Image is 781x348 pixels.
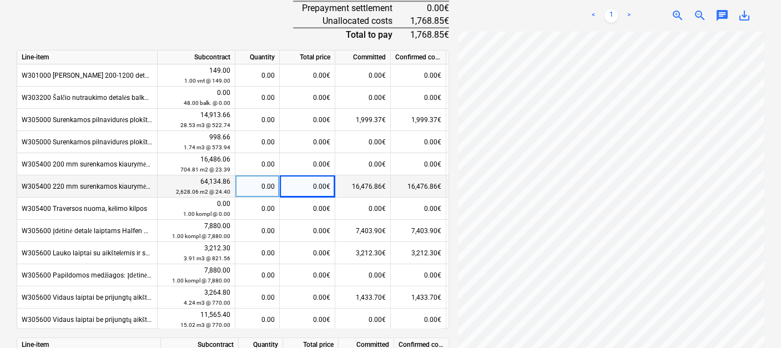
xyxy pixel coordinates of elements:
[716,9,729,22] span: chat
[280,198,335,220] div: 0.00€
[446,286,502,309] div: 1,831.10€
[410,28,449,41] div: 1,768.85€
[240,242,275,264] div: 0.00
[391,309,446,331] div: 0.00€
[335,153,391,175] div: 0.00€
[240,131,275,153] div: 0.00
[172,233,230,239] small: 1.00 kompl @ 7,880.00
[280,51,335,64] div: Total price
[240,309,275,331] div: 0.00
[280,264,335,286] div: 0.00€
[335,242,391,264] div: 3,212.30€
[180,322,230,328] small: 15.02 m3 @ 770.00
[335,87,391,109] div: 0.00€
[162,243,230,264] div: 3,212.30
[293,28,410,41] div: Total to pay
[162,199,230,219] div: 0.00
[172,278,230,284] small: 1.00 kompl @ 7,880.00
[22,316,241,324] span: W305600 Vidaus laiptai be prijungtų aikštelių virš parkingo. Su transportu
[22,205,147,213] span: W305400 Traversos nuoma, kėlimo kilpos
[240,87,275,109] div: 0.00
[604,9,618,22] a: Page 1 is your current page
[280,64,335,87] div: 0.00€
[335,286,391,309] div: 1,433.70€
[335,198,391,220] div: 0.00€
[293,1,410,14] div: Prepayment settlement
[22,271,323,279] span: W305600 Papildomos medžiagos: Įdėtinė detalė laiptams Halfen HBB-FQS 20, TSS, neopreno tarpinė
[22,160,349,168] span: W305400 200 mm surenkamos kiaurymėtosios plokštės su transportu skaičiuojant Neto kiekį ir su tra...
[280,87,335,109] div: 0.00€
[162,65,230,86] div: 149.00
[446,264,502,286] div: 7,880.00€
[280,153,335,175] div: 0.00€
[162,265,230,286] div: 7,880.00
[162,288,230,308] div: 3,264.80
[22,116,225,124] span: W305000 Surenkamos pilnavidurės plokštės laiptinėje su transportu
[17,51,158,64] div: Line-item
[335,220,391,242] div: 7,403.90€
[22,183,349,190] span: W305400 220 mm surenkamos kiaurymėtosios plokštės su transportu skaičiuojant Neto kiekį ir su tra...
[280,109,335,131] div: 0.00€
[240,198,275,220] div: 0.00
[184,144,230,150] small: 1.74 m3 @ 573.94
[446,51,502,64] div: Free
[391,64,446,87] div: 0.00€
[446,198,502,220] div: 0.00€
[235,51,280,64] div: Quantity
[725,295,781,348] iframe: Chat Widget
[391,51,446,64] div: Confirmed costs
[446,220,502,242] div: 476.10€
[280,220,335,242] div: 0.00€
[391,198,446,220] div: 0.00€
[391,109,446,131] div: 1,999.37€
[162,110,230,130] div: 14,913.66
[162,88,230,108] div: 0.00
[446,109,502,131] div: 12,914.29€
[184,300,230,306] small: 4.24 m3 @ 770.00
[240,220,275,242] div: 0.00
[22,294,229,301] span: W305600 Vidaus laiptai be prijungtų aikštelių parkinge. Su transportu
[391,286,446,309] div: 1,433.70€
[335,175,391,198] div: 16,476.86€
[158,51,235,64] div: Subcontract
[446,131,502,153] div: 998.66€
[240,264,275,286] div: 0.00
[183,211,230,217] small: 1.00 kompl @ 0.00
[391,264,446,286] div: 0.00€
[280,242,335,264] div: 0.00€
[622,9,636,22] a: Next page
[391,153,446,175] div: 0.00€
[22,94,165,102] span: W303200 Šalčio nutraukimo detalės balkonams
[180,122,230,128] small: 28.53 m3 @ 522.74
[240,153,275,175] div: 0.00
[391,131,446,153] div: 0.00€
[391,87,446,109] div: 0.00€
[184,255,230,261] small: 3.91 m3 @ 821.56
[335,64,391,87] div: 0.00€
[240,286,275,309] div: 0.00
[335,51,391,64] div: Committed
[446,175,502,198] div: 47,658.00€
[391,175,446,198] div: 16,476.86€
[335,309,391,331] div: 0.00€
[410,14,449,28] div: 1,768.85€
[240,109,275,131] div: 0.00
[162,176,230,197] div: 64,134.86
[176,189,230,195] small: 2,628.06 m2 @ 24.40
[184,100,230,106] small: 48.00 balk. @ 0.00
[410,1,449,14] div: 0.00€
[22,249,183,257] span: W305600 Lauko laiptai su aikštelėmis ir su transportu
[446,153,502,175] div: 16,486.06€
[391,242,446,264] div: 3,212.30€
[335,109,391,131] div: 1,999.37€
[184,78,230,84] small: 1.00 vnt @ 149.00
[162,221,230,241] div: 7,880.00
[335,264,391,286] div: 0.00€
[446,87,502,109] div: 0.00€
[693,9,707,22] span: zoom_out
[587,9,600,22] a: Previous page
[280,286,335,309] div: 0.00€
[446,309,502,331] div: 11,565.40€
[280,175,335,198] div: 0.00€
